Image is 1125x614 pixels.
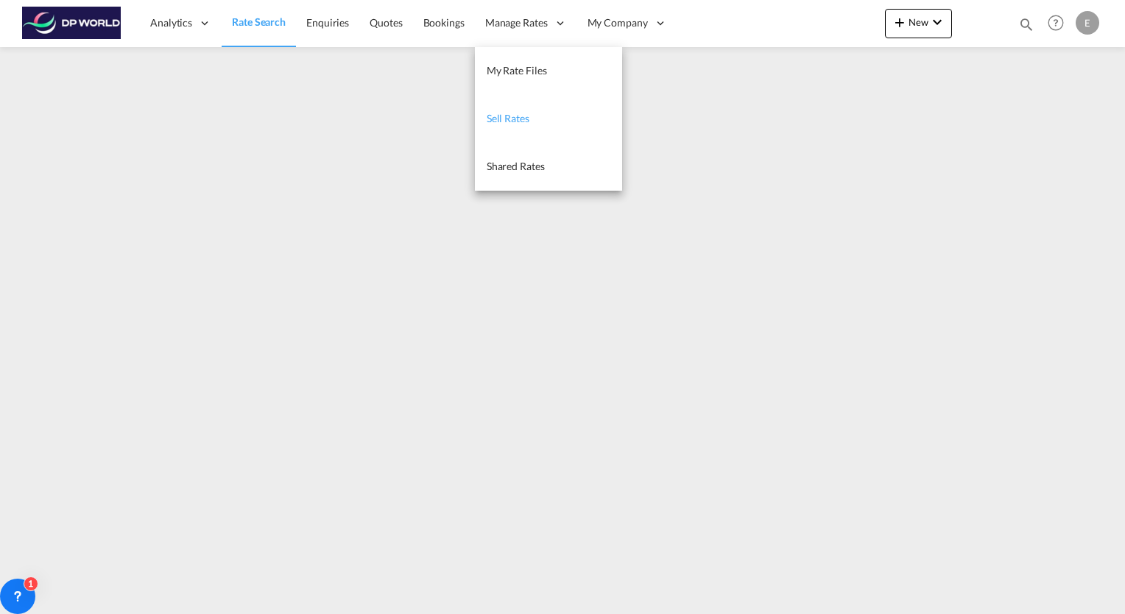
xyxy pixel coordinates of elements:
span: Bookings [423,16,465,29]
div: icon-magnify [1018,16,1034,38]
span: My Rate Files [487,64,547,77]
span: Enquiries [306,16,349,29]
md-icon: icon-plus 400-fg [891,13,909,31]
span: New [891,16,946,28]
span: Analytics [150,15,192,30]
a: Sell Rates [475,95,622,143]
div: E [1076,11,1099,35]
span: Manage Rates [485,15,548,30]
a: Shared Rates [475,143,622,191]
span: Rate Search [232,15,286,28]
img: c08ca190194411f088ed0f3ba295208c.png [22,7,121,40]
span: My Company [588,15,648,30]
md-icon: icon-magnify [1018,16,1034,32]
span: Sell Rates [487,112,529,124]
span: Quotes [370,16,402,29]
a: My Rate Files [475,47,622,95]
md-icon: icon-chevron-down [928,13,946,31]
span: Shared Rates [487,160,545,172]
div: Help [1043,10,1076,37]
span: Help [1043,10,1068,35]
button: icon-plus 400-fgNewicon-chevron-down [885,9,952,38]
